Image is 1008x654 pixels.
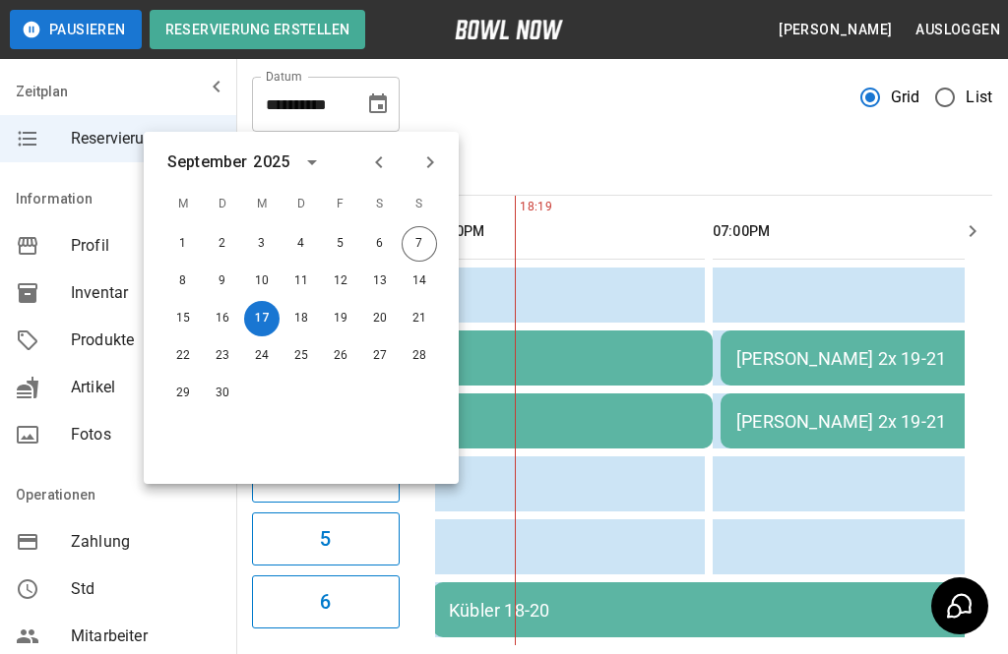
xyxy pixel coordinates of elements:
[252,148,992,195] div: inventory tabs
[71,423,220,446] span: Fotos
[362,146,396,179] button: Previous month
[323,301,358,336] button: 19. Sep. 2025
[323,264,358,299] button: 12. Sep. 2025
[71,376,220,399] span: Artikel
[165,264,201,299] button: 8. Sep. 2025
[252,512,400,565] button: 5
[320,523,331,555] h6: 5
[71,530,220,554] span: Zahlung
[205,301,240,336] button: 16. Sep. 2025
[71,328,220,352] span: Produkte
[71,234,220,258] span: Profil
[253,150,289,174] div: 2025
[165,376,201,411] button: 29. Sep. 2025
[323,185,358,224] span: F
[515,198,520,217] span: 18:19
[244,185,280,224] span: M
[362,338,398,374] button: 27. Sep. 2025
[167,150,247,174] div: September
[165,338,201,374] button: 22. Sep. 2025
[427,204,705,260] th: 06:00PM
[771,12,900,48] button: [PERSON_NAME]
[71,281,220,305] span: Inventar
[205,226,240,262] button: 2. Sep. 2025
[244,226,280,262] button: 3. Sep. 2025
[323,338,358,374] button: 26. Sep. 2025
[165,301,201,336] button: 15. Sep. 2025
[362,226,398,262] button: 6. Sep. 2025
[283,338,319,374] button: 25. Sep. 2025
[244,301,280,336] button: 17. Sep. 2025
[71,127,220,150] span: Reservierungen
[966,86,992,109] span: List
[402,185,437,224] span: S
[165,185,201,224] span: M
[295,146,329,179] button: calendar view is open, switch to year view
[402,301,437,336] button: 21. Sep. 2025
[244,264,280,299] button: 10. Sep. 2025
[252,575,400,628] button: 6
[205,185,240,224] span: D
[320,586,331,618] h6: 6
[244,338,280,374] button: 24. Sep. 2025
[71,624,220,648] span: Mitarbeiter
[283,301,319,336] button: 18. Sep. 2025
[283,185,319,224] span: D
[323,226,358,262] button: 5. Sep. 2025
[283,226,319,262] button: 4. Sep. 2025
[358,85,398,124] button: Choose date, selected date is 17. Sep. 2025
[908,12,1008,48] button: Ausloggen
[165,226,201,262] button: 1. Sep. 2025
[362,301,398,336] button: 20. Sep. 2025
[205,376,240,411] button: 30. Sep. 2025
[402,226,437,262] button: 7. Sep. 2025
[283,264,319,299] button: 11. Sep. 2025
[205,338,240,374] button: 23. Sep. 2025
[150,10,366,49] button: Reservierung erstellen
[10,10,142,49] button: Pausieren
[413,146,447,179] button: Next month
[455,20,563,39] img: logo
[891,86,920,109] span: Grid
[205,264,240,299] button: 9. Sep. 2025
[402,264,437,299] button: 14. Sep. 2025
[402,338,437,374] button: 28. Sep. 2025
[449,600,984,621] div: Kübler 18-20
[362,264,398,299] button: 13. Sep. 2025
[71,577,220,601] span: Std
[362,185,398,224] span: S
